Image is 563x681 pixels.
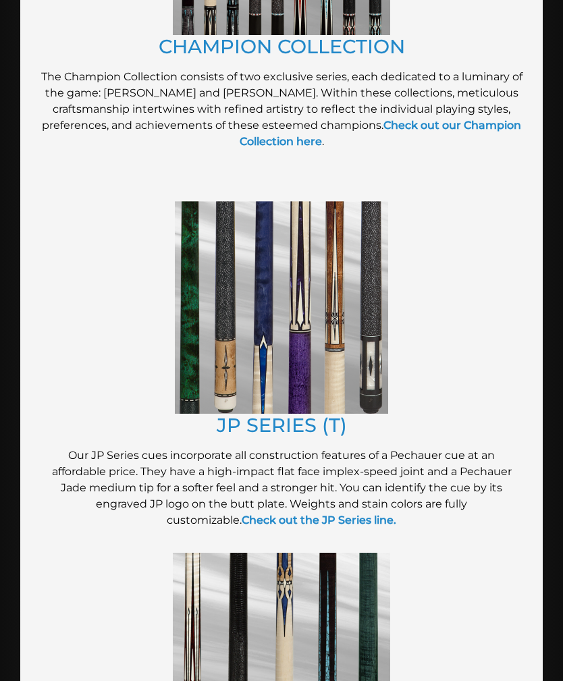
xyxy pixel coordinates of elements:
p: Our JP Series cues incorporate all construction features of a Pechauer cue at an affordable price... [41,447,522,528]
p: The Champion Collection consists of two exclusive series, each dedicated to a luminary of the gam... [41,69,522,150]
a: CHAMPION COLLECTION [159,34,405,58]
a: Check out the JP Series line. [242,514,396,526]
a: JP SERIES (T) [217,413,347,437]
